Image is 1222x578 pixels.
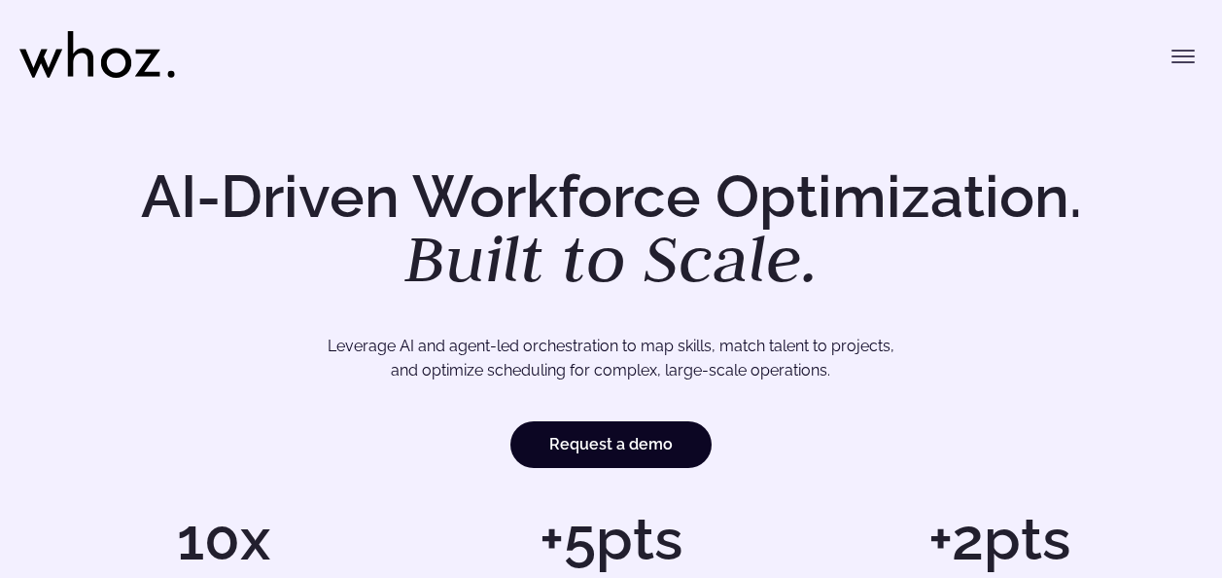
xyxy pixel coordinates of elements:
[510,421,712,468] a: Request a demo
[1164,37,1203,76] button: Toggle menu
[114,167,1109,292] h1: AI-Driven Workforce Optimization.
[404,215,819,301] em: Built to Scale.
[39,510,407,568] h1: 10x
[815,510,1183,568] h1: +2pts
[427,510,795,568] h1: +5pts
[96,334,1126,383] p: Leverage AI and agent-led orchestration to map skills, match talent to projects, and optimize sch...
